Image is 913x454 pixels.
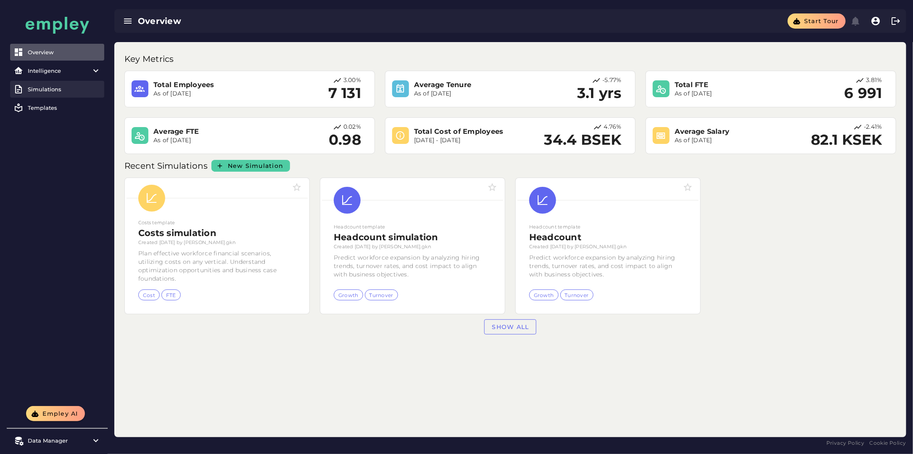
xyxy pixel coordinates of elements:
[343,76,361,85] p: 3.00%
[138,15,463,27] div: Overview
[28,67,87,74] div: Intelligence
[10,99,104,116] a: Templates
[153,127,272,136] h3: Average FTE
[414,90,532,98] p: As of [DATE]
[604,123,622,132] p: 4.76%
[414,80,532,90] h3: Average Tenure
[484,319,536,335] a: Show all
[153,90,272,98] p: As of [DATE]
[10,81,104,98] a: Simulations
[844,85,882,102] h2: 6 991
[675,80,793,90] h3: Total FTE
[329,132,361,149] h2: 0.98
[675,90,793,98] p: As of [DATE]
[28,104,101,111] div: Templates
[811,132,882,149] h2: 82.1 KSEK
[804,17,839,25] span: Start tour
[788,13,846,29] button: Start tour
[227,162,284,170] span: New Simulation
[544,132,622,149] h2: 34.4 BSEK
[10,44,104,61] a: Overview
[328,85,361,102] h2: 7 131
[153,80,272,90] h3: Total Employees
[577,85,622,102] h2: 3.1 yrs
[491,323,529,331] span: Show all
[153,136,272,145] p: As of [DATE]
[870,439,906,447] a: Cookie Policy
[26,406,85,421] button: Empley AI
[42,410,78,417] span: Empley AI
[602,76,622,85] p: -5.77%
[124,52,176,66] p: Key Metrics
[414,127,532,136] h3: Total Cost of Employees
[826,439,865,447] a: Privacy Policy
[124,159,210,173] p: Recent Simulations
[675,136,793,145] p: As of [DATE]
[864,123,882,132] p: -2.41%
[343,123,361,132] p: 0.02%
[28,437,87,444] div: Data Manager
[211,160,290,172] a: New Simulation
[675,127,793,136] h3: Average Salary
[28,49,101,56] div: Overview
[28,86,101,93] div: Simulations
[866,76,882,85] p: 3.81%
[414,136,532,145] p: [DATE] - [DATE]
